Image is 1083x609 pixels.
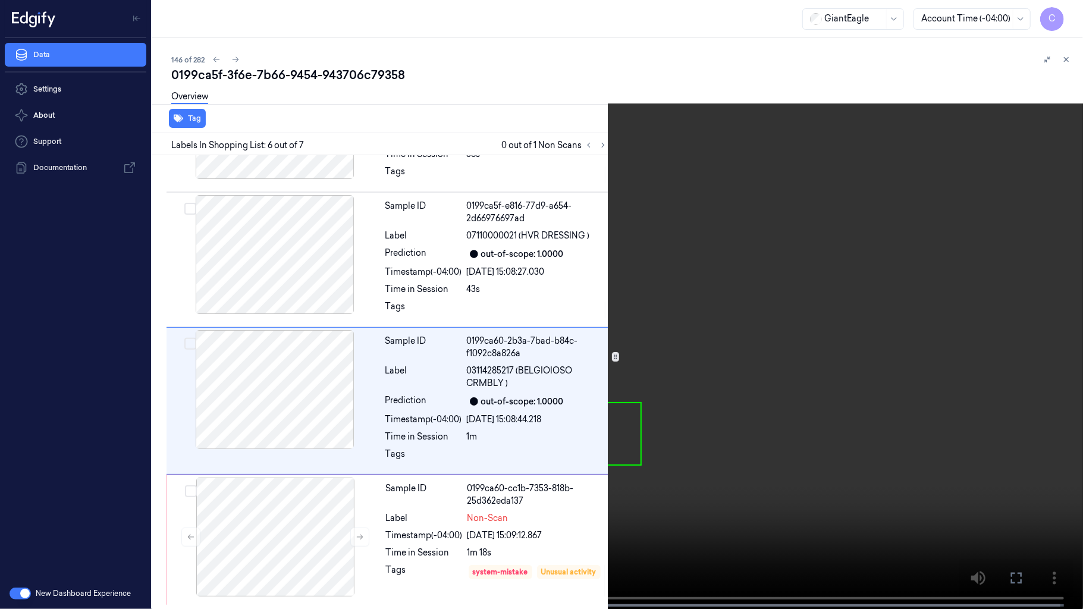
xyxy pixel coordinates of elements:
[467,335,608,360] div: 0199ca60-2b3a-7bad-b84c-f1092c8a826a
[385,165,462,184] div: Tags
[386,547,463,559] div: Time in Session
[467,413,608,426] div: [DATE] 15:08:44.218
[467,482,607,507] div: 0199ca60-cc1b-7353-818b-25d362eda137
[5,156,146,180] a: Documentation
[5,43,146,67] a: Data
[127,9,146,28] button: Toggle Navigation
[386,482,463,507] div: Sample ID
[385,200,462,225] div: Sample ID
[385,394,462,409] div: Prediction
[184,203,196,215] button: Select row
[541,567,597,577] div: Unusual activity
[386,512,463,525] div: Label
[467,512,508,525] span: Non-Scan
[385,300,462,319] div: Tags
[473,567,528,577] div: system-mistake
[467,547,607,559] div: 1m 18s
[467,431,608,443] div: 1m
[171,67,1073,83] div: 0199ca5f-3f6e-7b66-9454-943706c79358
[385,283,462,296] div: Time in Session
[481,395,564,408] div: out-of-scope: 1.0000
[481,248,564,260] div: out-of-scope: 1.0000
[5,130,146,153] a: Support
[467,283,608,296] div: 43s
[386,564,463,598] div: Tags
[5,77,146,101] a: Settings
[385,413,462,426] div: Timestamp (-04:00)
[385,266,462,278] div: Timestamp (-04:00)
[169,109,206,128] button: Tag
[501,138,610,152] span: 0 out of 1 Non Scans
[184,338,196,350] button: Select row
[385,230,462,242] div: Label
[185,485,197,497] button: Select row
[467,529,607,542] div: [DATE] 15:09:12.867
[171,90,208,104] a: Overview
[1040,7,1064,31] button: C
[385,448,462,467] div: Tags
[385,365,462,390] div: Label
[467,230,590,242] span: 07110000021 (HVR DRESSING )
[171,55,205,65] span: 146 of 282
[386,529,463,542] div: Timestamp (-04:00)
[171,139,304,152] span: Labels In Shopping List: 6 out of 7
[385,247,462,261] div: Prediction
[5,103,146,127] button: About
[467,200,608,225] div: 0199ca5f-e816-77d9-a654-2d66976697ad
[385,431,462,443] div: Time in Session
[467,365,608,390] span: 03114285217 (BELGIOIOSO CRMBLY )
[467,266,608,278] div: [DATE] 15:08:27.030
[385,335,462,360] div: Sample ID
